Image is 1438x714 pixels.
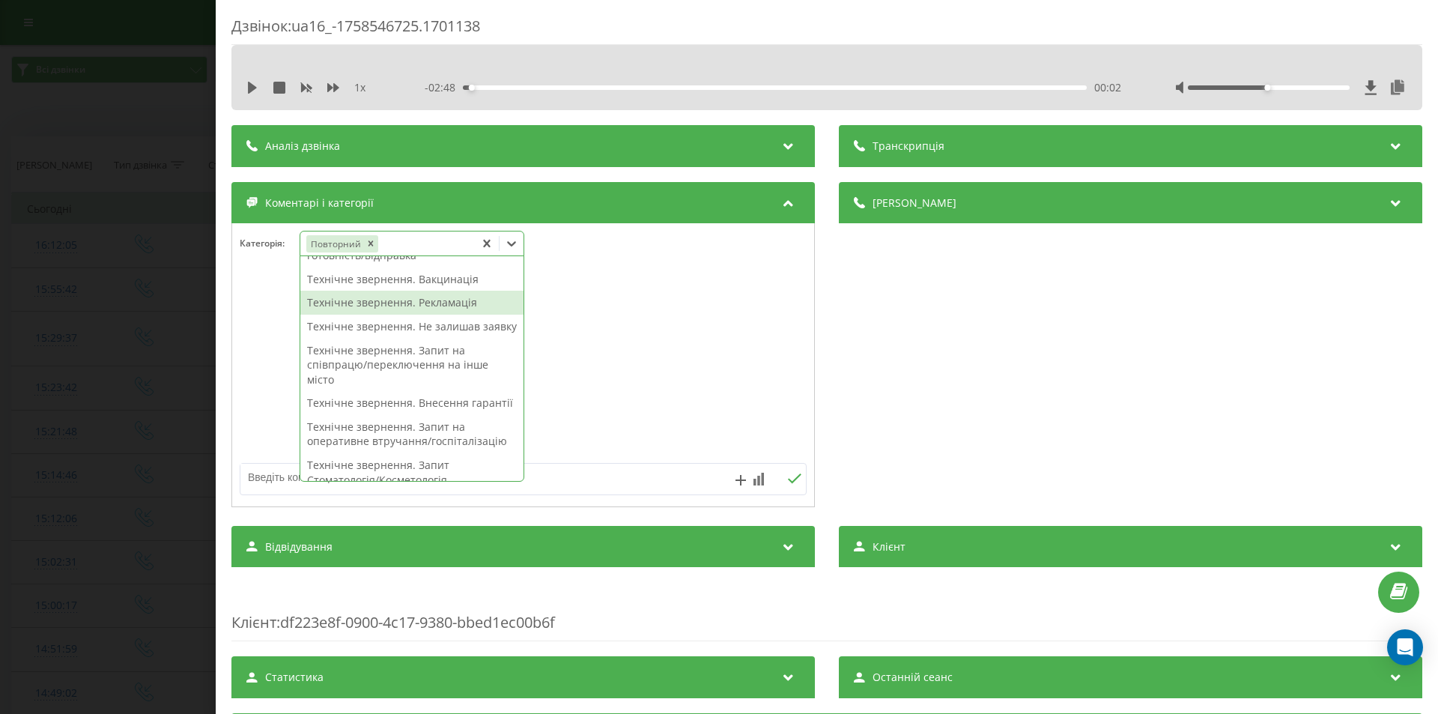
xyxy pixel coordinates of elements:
h4: Категорія : [240,238,300,249]
div: : df223e8f-0900-4c17-9380-bbed1ec00b6f [231,582,1422,641]
div: Технічне звернення. Вакцинація [300,267,524,291]
span: Останній сеанс [873,670,953,685]
div: Технічне звернення. Запит на оперативне втручання/госпіталізацію [300,415,524,453]
span: Коментарі і категорії [265,196,374,211]
div: Accessibility label [1265,85,1271,91]
div: Accessibility label [469,85,475,91]
div: Технічне звернення. Не залишав заявку [300,315,524,339]
div: Дзвінок : ua16_-1758546725.1701138 [231,16,1422,45]
div: Технічне звернення. Запит Стоматологія/Косметологія [300,453,524,491]
span: 00:02 [1094,80,1121,95]
span: Аналіз дзвінка [265,139,340,154]
span: Клієнт [231,612,276,632]
span: [PERSON_NAME] [873,196,956,211]
div: Технічне звернення. Внесення гарантії [300,391,524,415]
div: Технічне звернення. Рекламація [300,291,524,315]
span: 1 x [354,80,365,95]
span: Транскрипція [873,139,944,154]
span: Клієнт [873,539,905,554]
div: Повторний [306,235,363,252]
div: Remove Повторний [363,235,378,252]
span: - 02:48 [425,80,463,95]
span: Статистика [265,670,324,685]
span: Відвідування [265,539,333,554]
div: Технічне звернення. Запит на співпрацю/переключення на інше місто [300,339,524,392]
div: Open Intercom Messenger [1387,629,1423,665]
